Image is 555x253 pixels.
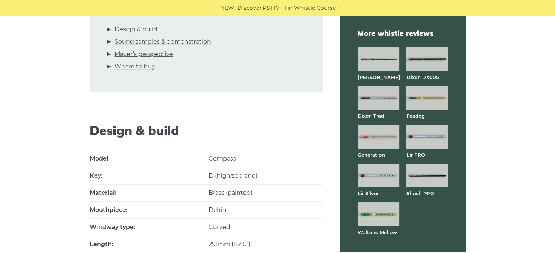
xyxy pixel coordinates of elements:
[358,74,400,80] a: [PERSON_NAME]
[358,152,385,158] a: Generation
[209,150,323,167] th: Compass
[90,172,103,179] strong: Key:
[406,113,424,119] a: Feadog
[90,189,116,196] strong: Material:
[115,25,157,34] a: Design & build
[406,190,434,196] a: Shush PRO
[406,74,439,80] a: Dixon DX005
[90,123,323,138] h2: Design & build
[115,37,211,47] a: Sound samples & demonstration
[90,206,127,213] strong: Mouthpiece:
[263,4,336,12] a: PST10 - Tin Whistle Course
[358,164,399,187] img: Lir Silver tin whistle full front view
[406,125,448,148] img: Lir PRO aluminum tin whistle full front view
[115,62,155,71] a: Where to buy
[406,152,425,158] a: Lir PRO
[358,125,399,148] img: Generation brass tin whistle full front view
[358,28,448,39] span: More whistle reviews
[358,229,397,235] a: Waltons Mellow
[95,155,110,162] strong: odel:
[406,164,448,187] img: Shuh PRO tin whistle full front view
[90,224,135,230] strong: Windway type:
[115,50,173,59] a: Player’s perspective
[358,113,384,119] a: Dixon Trad
[90,241,113,248] strong: Length:
[358,190,379,196] a: Lir Silver
[358,86,399,110] img: Dixon Trad tin whistle full front view
[209,202,323,219] td: Delrin
[209,219,323,236] td: Curved
[90,150,209,167] th: M
[238,4,262,12] span: Discover
[220,4,235,12] span: NEW:
[406,47,448,71] img: Dixon DX005 tin whistle full front view
[209,185,323,202] td: Brass (painted)
[209,236,323,253] td: 291mm (11.45″)
[209,167,323,185] td: D (high/soprano)
[358,202,399,226] img: Waltons Mellow tin whistle full front view
[406,86,448,110] img: Feadog brass tin whistle full front view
